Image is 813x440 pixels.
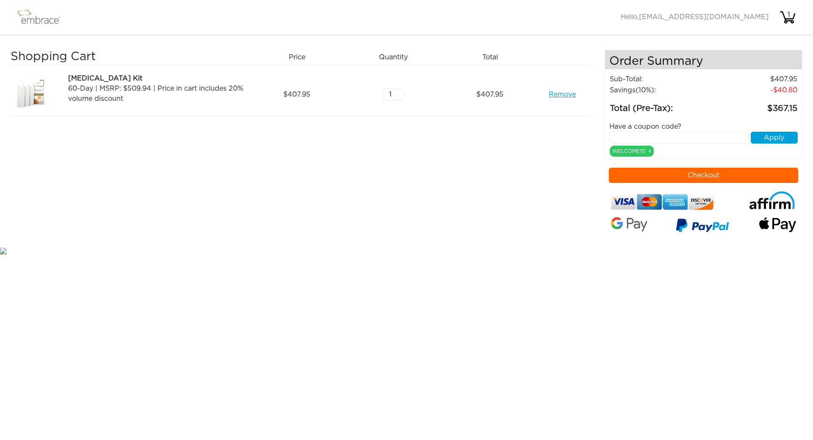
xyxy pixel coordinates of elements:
td: 40.80 [713,85,798,96]
img: credit-cards.png [611,191,714,213]
img: fullApplePay.png [759,217,796,232]
td: 367.15 [713,96,798,115]
div: Total [445,50,542,64]
td: Sub-Total: [609,74,713,85]
h4: Order Summary [605,50,802,69]
button: Checkout [609,168,799,183]
span: 407.95 [476,89,503,100]
div: WELCOME10 [610,146,654,157]
span: Quantity [379,52,408,62]
td: Savings : [609,85,713,96]
div: 60-Day | MSRP: $509.94 | Price in cart includes 20% volume discount [68,83,246,104]
span: 407.95 [283,89,310,100]
span: [EMAIL_ADDRESS][DOMAIN_NAME] [639,14,769,20]
img: a09f5d18-8da6-11e7-9c79-02e45ca4b85b.jpeg [11,73,53,116]
span: Hello, [621,14,769,20]
button: Apply [751,132,798,144]
a: Remove [549,89,576,100]
img: cart [779,9,796,26]
img: affirm-logo.svg [748,191,796,210]
img: Google-Pay-Logo.svg [611,217,648,232]
div: Have a coupon code? [603,122,805,132]
div: [MEDICAL_DATA] Kit [68,73,246,83]
div: 1 [780,10,797,20]
a: x [648,147,651,155]
td: Total (Pre-Tax): [609,96,713,115]
td: 407.95 [713,74,798,85]
div: Price [252,50,348,64]
img: logo.png [15,7,70,28]
a: 1 [779,14,796,20]
span: (10%) [636,87,654,94]
h3: Shopping Cart [11,50,246,64]
img: paypal-v3.png [676,216,729,238]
